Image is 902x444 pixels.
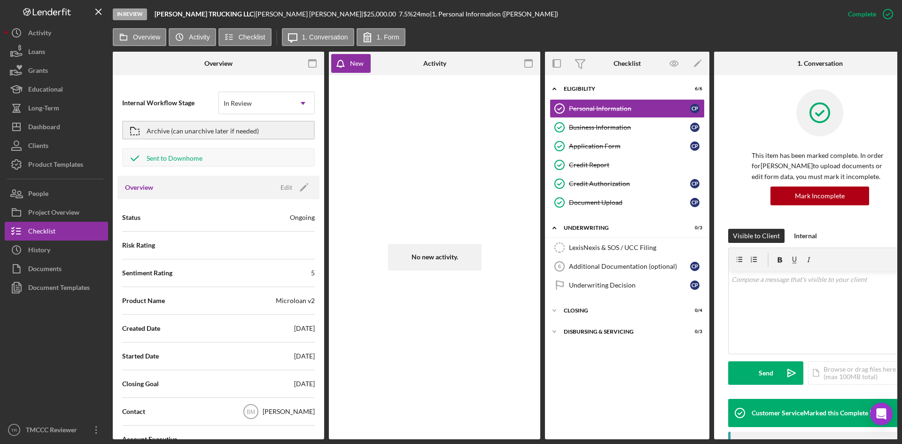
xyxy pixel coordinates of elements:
button: TRTMCCC Reviewer [5,421,108,439]
div: $25,000.00 [363,10,399,18]
label: 1. Form [377,33,399,41]
button: Overview [113,28,166,46]
div: Educational [28,80,63,101]
span: Internal Workflow Stage [122,98,218,108]
div: Disbursing & Servicing [564,329,679,335]
button: Edit [275,180,312,195]
div: Additional Documentation (optional) [569,263,690,270]
div: C P [690,104,700,113]
div: Application Form [569,142,690,150]
button: Loans [5,42,108,61]
div: Clients [28,136,48,157]
text: TR [11,428,17,433]
div: Personal Information [569,105,690,112]
div: 0 / 4 [685,308,702,313]
button: Checklist [218,28,272,46]
div: Loans [28,42,45,63]
div: Sent to Downhome [147,149,202,166]
div: Customer Service Marked this Complete [752,409,868,417]
button: Visible to Client [728,229,785,243]
div: Credit Report [569,161,704,169]
div: Underwriting Decision [569,281,690,289]
div: Visible to Client [733,229,780,243]
div: LexisNexis & SOS / UCC Filing [569,244,704,251]
div: C P [690,179,700,188]
button: Sent to Downhome [122,148,315,167]
div: [DATE] [294,379,315,389]
div: Activity [28,23,51,45]
div: Microloan v2 [276,296,315,305]
div: Underwriting [564,225,679,231]
a: Educational [5,80,108,99]
a: Application FormCP [550,137,705,156]
button: Clients [5,136,108,155]
span: Risk Rating [122,241,155,250]
div: Activity [423,60,446,67]
button: Long-Term [5,99,108,117]
div: In Review [224,100,252,107]
div: C P [690,123,700,132]
button: Documents [5,259,108,278]
button: Product Templates [5,155,108,174]
div: 6 / 6 [685,86,702,92]
div: Grants [28,61,48,82]
span: Account Executive [122,435,177,444]
button: Archive (can unarchive later if needed) [122,121,315,140]
div: Project Overview [28,203,79,224]
div: Checklist [614,60,641,67]
div: C P [690,141,700,151]
div: Open Intercom Messenger [870,403,893,425]
p: This item has been marked complete. In order for [PERSON_NAME] to upload documents or edit form d... [752,150,888,182]
div: Edit [280,180,292,195]
a: Business InformationCP [550,118,705,137]
div: C P [690,280,700,290]
div: Archive (can unarchive later if needed) [147,122,259,139]
div: 1. Conversation [797,60,843,67]
a: 6Additional Documentation (optional)CP [550,257,705,276]
button: Grants [5,61,108,80]
b: [PERSON_NAME] TRUCKING LLC [155,10,254,18]
div: [PERSON_NAME] [PERSON_NAME] | [256,10,363,18]
div: C P [690,262,700,271]
span: Contact [122,407,145,416]
a: Credit Report [550,156,705,174]
div: Complete [848,5,876,23]
div: Closing [564,308,679,313]
div: Long-Term [28,99,59,120]
div: New [350,54,364,73]
div: [DATE] [294,351,315,361]
button: Send [728,361,803,385]
time: 2025-07-07 19:34 [870,409,890,417]
div: 0 / 3 [685,329,702,335]
span: Status [122,213,140,222]
div: Documents [28,259,62,280]
button: Project Overview [5,203,108,222]
a: LexisNexis & SOS / UCC Filing [550,238,705,257]
span: Created Date [122,324,160,333]
span: Closing Goal [122,379,159,389]
h3: Overview [125,183,153,192]
a: Credit AuthorizationCP [550,174,705,193]
div: Business Information [569,124,690,131]
tspan: 6 [558,264,561,269]
button: Complete [839,5,897,23]
div: Credit Authorization [569,180,690,187]
button: People [5,184,108,203]
a: Document UploadCP [550,193,705,212]
button: New [331,54,371,73]
button: Activity [5,23,108,42]
button: Document Templates [5,278,108,297]
div: Document Upload [569,199,690,206]
button: 1. Conversation [282,28,354,46]
div: Checklist [28,222,55,243]
span: Product Name [122,296,165,305]
button: Dashboard [5,117,108,136]
span: Started Date [122,351,159,361]
div: Ongoing [290,213,315,222]
div: Internal [794,229,817,243]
